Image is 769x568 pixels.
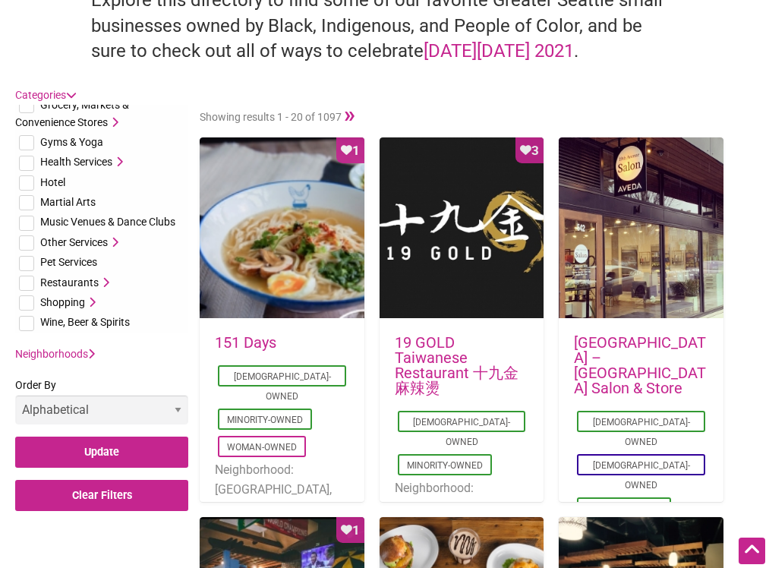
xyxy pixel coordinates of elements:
[40,316,130,328] span: Wine, Beer & Spirits
[739,538,765,564] div: Scroll Back to Top
[574,333,706,397] a: [GEOGRAPHIC_DATA] – [GEOGRAPHIC_DATA] Salon & Store
[227,442,297,453] a: Woman-Owned
[215,460,349,519] li: Neighborhood: [GEOGRAPHIC_DATA], [GEOGRAPHIC_DATA]
[40,216,175,228] span: Music Venues & Dance Clubs
[15,89,77,101] a: Categories
[40,136,103,148] span: Gyms & Yoga
[40,236,108,248] span: Other Services
[15,348,95,360] a: Neighborhoods
[40,296,85,308] span: Shopping
[227,415,303,425] a: Minority-Owned
[40,276,99,289] span: Restaurants
[40,196,96,208] span: Martial Arts
[593,460,690,491] a: [DEMOGRAPHIC_DATA]-Owned
[342,101,358,128] a: »
[40,156,112,168] span: Health Services
[234,371,331,402] a: [DEMOGRAPHIC_DATA]-Owned
[15,376,188,437] label: Order By
[200,111,358,123] span: Showing results 1 - 20 of 1097
[40,256,97,268] span: Pet Services
[413,417,510,447] a: [DEMOGRAPHIC_DATA]-Owned
[15,437,188,468] input: Update
[395,478,529,517] li: Neighborhood: [GEOGRAPHIC_DATA]
[424,40,574,62] a: [DATE][DATE] 2021
[593,417,690,447] a: [DEMOGRAPHIC_DATA]-Owned
[15,480,188,511] input: Clear Filters
[40,176,65,188] span: Hotel
[407,460,483,471] a: Minority-Owned
[215,333,276,352] a: 151 Days
[395,333,518,397] a: 19 GOLD Taiwanese Restaurant 十九金麻辣燙
[15,395,188,424] select: Order By
[15,99,129,128] span: Grocery, Markets & Convenience Stores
